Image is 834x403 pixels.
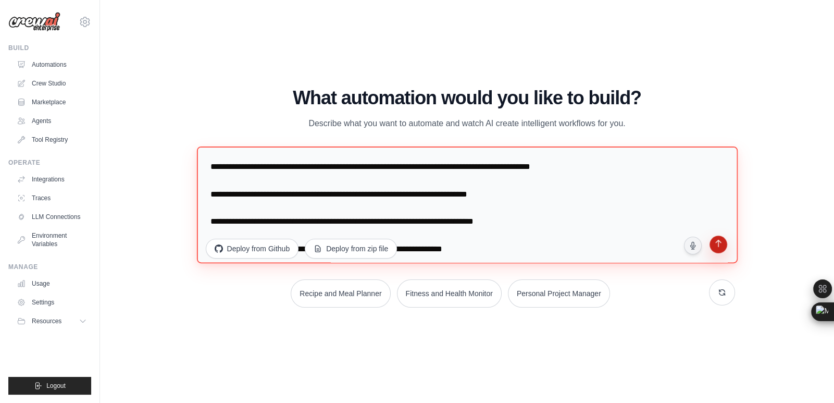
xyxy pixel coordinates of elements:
[782,353,834,403] iframe: Chat Widget
[292,117,642,130] p: Describe what you want to automate and watch AI create intelligent workflows for you.
[13,313,91,329] button: Resources
[8,158,91,167] div: Operate
[8,377,91,395] button: Logout
[13,209,91,225] a: LLM Connections
[508,279,610,308] button: Personal Project Manager
[13,56,91,73] a: Automations
[13,171,91,188] a: Integrations
[200,88,735,108] h1: What automation would you like to build?
[13,94,91,111] a: Marketplace
[32,317,61,325] span: Resources
[8,12,60,32] img: Logo
[13,190,91,206] a: Traces
[305,239,397,259] button: Deploy from zip file
[13,227,91,252] a: Environment Variables
[13,113,91,129] a: Agents
[13,275,91,292] a: Usage
[8,263,91,271] div: Manage
[13,131,91,148] a: Tool Registry
[46,382,66,390] span: Logout
[291,279,390,308] button: Recipe and Meal Planner
[13,294,91,311] a: Settings
[8,44,91,52] div: Build
[397,279,502,308] button: Fitness and Health Monitor
[206,239,299,259] button: Deploy from Github
[13,75,91,92] a: Crew Studio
